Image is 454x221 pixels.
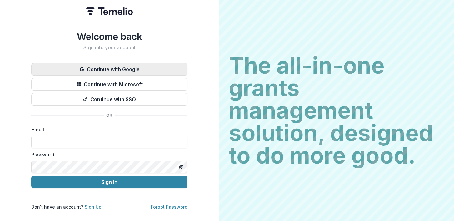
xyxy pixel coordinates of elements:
img: Temelio [86,7,133,15]
h1: Welcome back [31,31,187,42]
label: Email [31,126,184,133]
h2: Sign into your account [31,45,187,51]
button: Continue with SSO [31,93,187,106]
p: Don't have an account? [31,204,102,210]
button: Continue with Google [31,63,187,76]
button: Continue with Microsoft [31,78,187,91]
button: Sign In [31,176,187,188]
a: Forgot Password [151,204,187,209]
button: Toggle password visibility [176,162,186,172]
label: Password [31,151,184,158]
a: Sign Up [85,204,102,209]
